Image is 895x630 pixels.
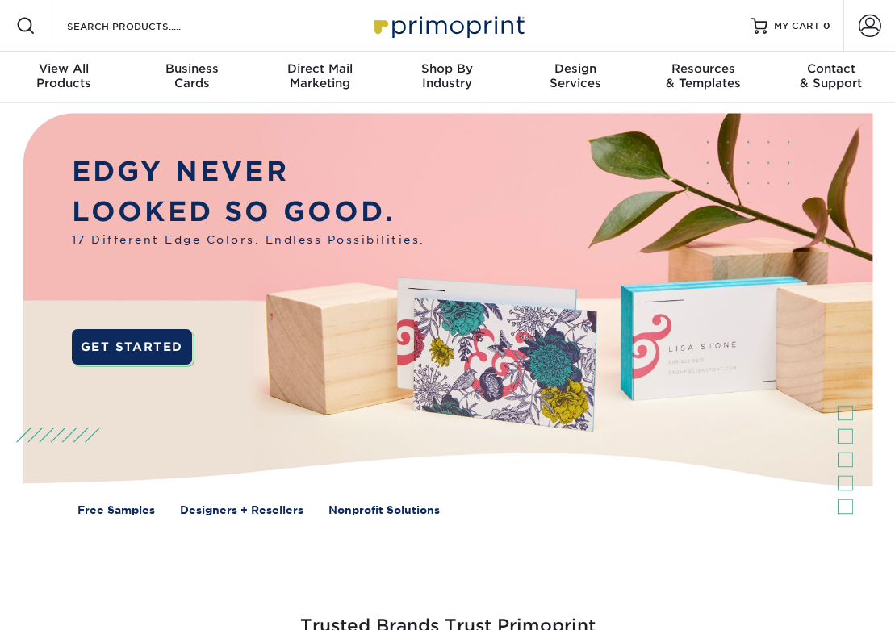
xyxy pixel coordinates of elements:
[72,232,425,248] span: 17 Different Edge Colors. Endless Possibilities.
[639,61,767,76] span: Resources
[72,329,192,365] a: GET STARTED
[639,61,767,90] div: & Templates
[256,61,383,76] span: Direct Mail
[367,8,529,43] img: Primoprint
[823,20,830,31] span: 0
[72,192,425,232] p: LOOKED SO GOOD.
[256,61,383,90] div: Marketing
[256,52,383,103] a: Direct MailMarketing
[65,16,223,35] input: SEARCH PRODUCTS.....
[383,61,511,90] div: Industry
[774,19,820,33] span: MY CART
[512,61,639,90] div: Services
[383,52,511,103] a: Shop ByIndustry
[767,61,895,76] span: Contact
[512,52,639,103] a: DesignServices
[128,61,255,76] span: Business
[72,152,425,192] p: EDGY NEVER
[128,61,255,90] div: Cards
[767,61,895,90] div: & Support
[639,52,767,103] a: Resources& Templates
[512,61,639,76] span: Design
[383,61,511,76] span: Shop By
[328,503,440,519] a: Nonprofit Solutions
[77,503,155,519] a: Free Samples
[767,52,895,103] a: Contact& Support
[180,503,303,519] a: Designers + Resellers
[128,52,255,103] a: BusinessCards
